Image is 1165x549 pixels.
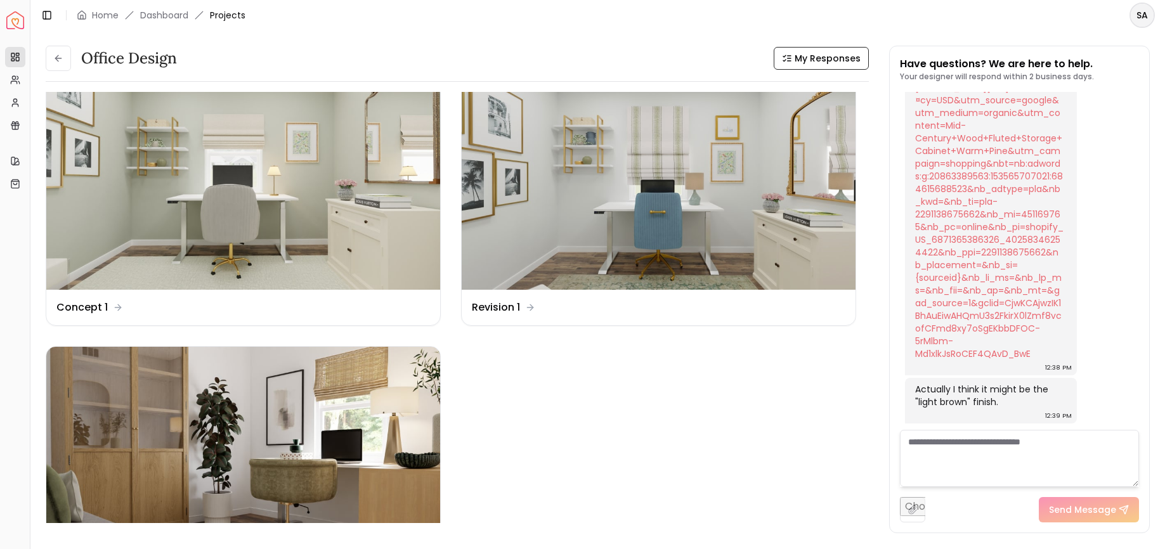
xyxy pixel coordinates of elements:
[900,72,1094,82] p: Your designer will respond within 2 business days.
[1129,3,1155,28] button: SA
[46,68,441,326] a: Concept 1Concept 1
[900,56,1094,72] p: Have questions? We are here to help.
[472,300,520,315] dd: Revision 1
[774,47,869,70] button: My Responses
[462,68,856,290] img: Revision 1
[1131,4,1154,27] span: SA
[915,81,1064,360] a: [DOMAIN_NAME][URL]¤cy=USD&utm_source=google&utm_medium=organic&utm_content=Mid-Century+Wood+Flute...
[6,11,24,29] a: Spacejoy
[915,43,1064,360] div: Okay here is the link to the cabinet under the mirror (in warm pine finish):
[46,68,440,290] img: Concept 1
[92,9,119,22] a: Home
[6,11,24,29] img: Spacejoy Logo
[1045,410,1072,422] div: 12:39 PM
[56,300,108,315] dd: Concept 1
[795,52,861,65] span: My Responses
[1045,361,1072,374] div: 12:38 PM
[77,9,245,22] nav: breadcrumb
[81,48,177,68] h3: Office Design
[140,9,188,22] a: Dashboard
[915,383,1064,408] div: Actually I think it might be the "light brown" finish.
[461,68,856,326] a: Revision 1Revision 1
[210,9,245,22] span: Projects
